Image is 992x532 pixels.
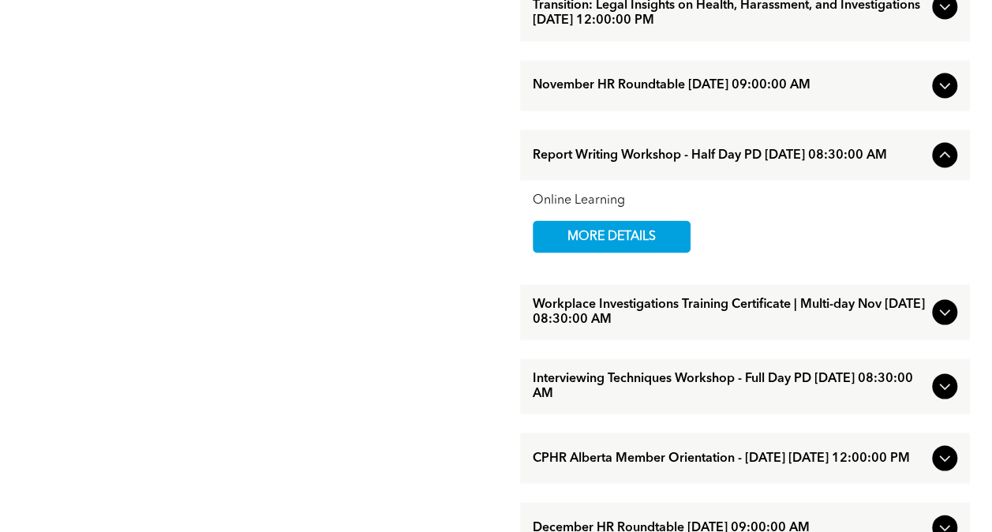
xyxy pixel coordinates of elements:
span: Interviewing Techniques Workshop - Full Day PD [DATE] 08:30:00 AM [533,371,926,401]
div: Online Learning [533,193,957,208]
span: MORE DETAILS [549,221,674,252]
span: Workplace Investigations Training Certificate | Multi-day Nov [DATE] 08:30:00 AM [533,297,926,327]
a: MORE DETAILS [533,220,691,253]
span: CPHR Alberta Member Orientation - [DATE] [DATE] 12:00:00 PM [533,451,926,466]
span: November HR Roundtable [DATE] 09:00:00 AM [533,78,926,93]
span: Report Writing Workshop - Half Day PD [DATE] 08:30:00 AM [533,148,926,163]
